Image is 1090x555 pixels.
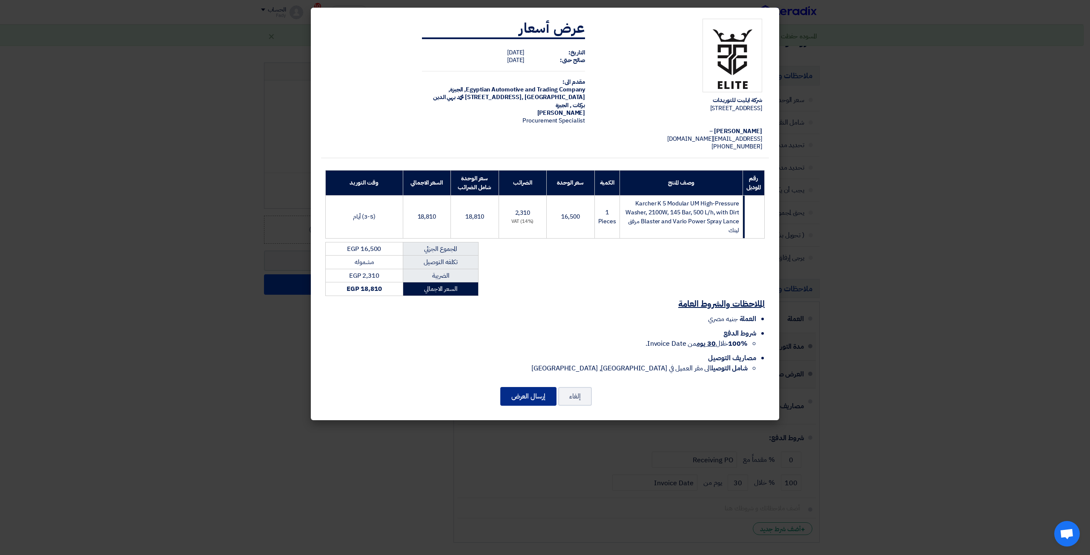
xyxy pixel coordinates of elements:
span: مشموله [355,257,373,267]
span: Procurement Specialist [522,116,585,125]
span: خلال من Invoice Date. [645,339,748,349]
th: سعر الوحدة شامل الضرائب [450,170,499,195]
div: (14%) VAT [502,218,543,225]
span: [DATE] [507,48,524,57]
strong: التاريخ: [568,48,585,57]
div: شركة ايليت للتوريدات [599,97,762,104]
span: 1 Pieces [598,208,616,226]
th: الضرائب [499,170,547,195]
span: شروط الدفع [723,328,756,339]
span: (3-5) أيام [353,212,376,221]
span: العملة [740,314,756,324]
span: جنيه مصري [708,314,737,324]
div: [PERSON_NAME] – [599,128,762,135]
th: سعر الوحدة [547,170,594,195]
span: 18,810 [465,212,484,221]
strong: 100% [728,339,748,349]
th: رقم الموديل [743,170,764,195]
img: Company Logo [703,19,762,93]
div: Open chat [1054,521,1080,546]
span: Karcher K 5 Modular UM High-Pressure Washer, 2100W, 145 Bar, 500 L/h, with Dirt Blaster and Vario... [625,199,739,235]
strong: عرض أسعار [519,18,585,38]
span: 18,810 [418,212,436,221]
strong: EGP 18,810 [347,284,382,293]
span: [EMAIL_ADDRESS][DOMAIN_NAME] [667,134,762,143]
span: [DATE] [507,56,524,65]
span: [STREET_ADDRESS] [710,104,762,113]
span: 2,310 [515,208,531,217]
th: الكمية [594,170,620,195]
td: الضريبة [403,269,478,282]
u: 30 يوم [697,339,715,349]
span: EGP 2,310 [349,271,379,280]
span: [PHONE_NUMBER] [711,142,762,151]
td: السعر الاجمالي [403,282,478,296]
span: مصاريف التوصيل [708,353,756,363]
strong: مقدم الى: [562,77,585,86]
th: السعر الاجمالي [403,170,450,195]
li: الى مقر العميل في [GEOGRAPHIC_DATA], [GEOGRAPHIC_DATA] [325,363,748,373]
td: المجموع الجزئي [403,242,478,256]
td: تكلفه التوصيل [403,256,478,269]
span: [PERSON_NAME] [537,108,585,117]
th: وصف المنتج [620,170,743,195]
strong: شامل التوصيل [711,363,748,373]
td: EGP 16,500 [326,242,403,256]
span: 16,500 [561,212,579,221]
button: إلغاء [558,387,592,406]
strong: صالح حتى: [560,56,585,65]
button: إرسال العرض [500,387,556,406]
span: الجيزة, [GEOGRAPHIC_DATA] ,[STREET_ADDRESS] محمد بهي الدين بركات , الجيزة [433,85,585,109]
u: الملاحظات والشروط العامة [678,297,765,310]
span: Egyptian Automotive and Trading Company, [464,85,585,94]
th: وقت التوريد [326,170,403,195]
